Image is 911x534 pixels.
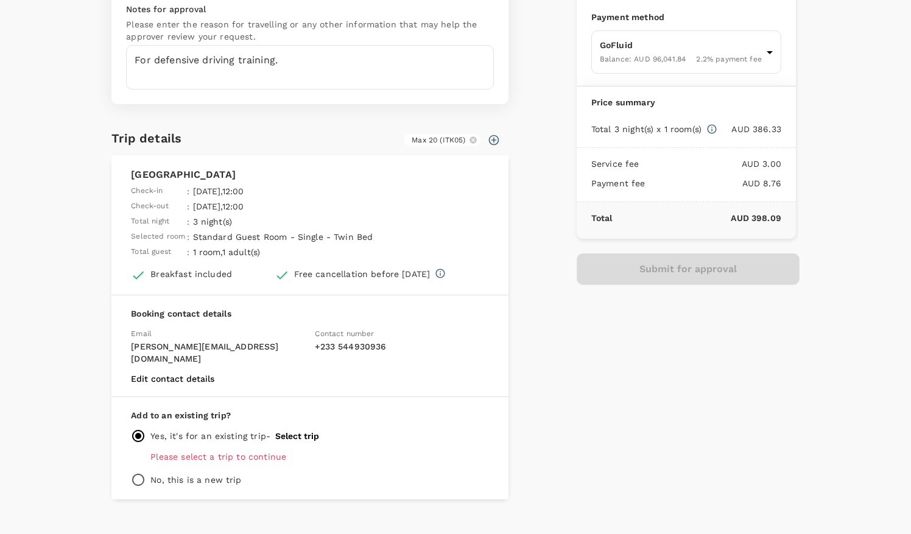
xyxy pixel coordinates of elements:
p: AUD 386.33 [717,123,781,135]
div: Free cancellation before [DATE] [294,268,431,280]
p: Payment method [591,11,781,23]
p: Payment fee [591,177,645,189]
h6: Trip details [111,128,181,148]
p: Please enter the reason for travelling or any other information that may help the approver review... [126,18,494,43]
p: Total [591,212,613,224]
span: Check-out [131,200,168,213]
p: Please select a trip to continue [150,451,489,463]
svg: Full refund before 2025-10-16 00:00 Cancellation penalty of AUD 135.26 after 2025-10-16 00:00 but... [435,268,446,279]
span: Check-in [131,185,163,197]
p: [PERSON_NAME][EMAIL_ADDRESS][DOMAIN_NAME] [131,340,305,365]
span: Max 20 (ITK05) [404,135,473,146]
span: : [187,185,189,197]
p: Standard Guest Room - Single - Twin Bed [193,231,379,243]
textarea: For defensive driving training. [126,45,494,90]
p: AUD 3.00 [639,158,781,170]
span: : [187,246,189,258]
span: : [187,200,189,213]
span: Total guest [131,246,171,258]
span: Total night [131,216,169,228]
span: : [187,231,189,243]
p: GoFluid [600,39,762,51]
span: Contact number [315,329,374,338]
span: Email [131,329,152,338]
button: Edit contact details [131,374,214,384]
p: Total 3 night(s) x 1 room(s) [591,123,702,135]
span: : [187,216,189,228]
p: AUD 8.76 [645,177,781,189]
p: [DATE] , 12:00 [193,200,379,213]
p: Service fee [591,158,639,170]
p: AUD 398.09 [613,212,781,224]
p: [GEOGRAPHIC_DATA] [131,167,489,182]
table: simple table [131,182,382,258]
div: GoFluidBalance: AUD 96,041.842.2% payment fee [591,30,781,74]
p: Price summary [591,96,781,108]
p: Notes for approval [126,3,494,15]
div: Max 20 (ITK05) [404,134,480,146]
p: Add to an existing trip? [131,409,489,421]
span: Balance : AUD 96,041.84 [600,55,686,63]
p: Yes, it's for an existing trip - [150,430,270,442]
p: [DATE] , 12:00 [193,185,379,197]
span: Selected room [131,231,185,243]
button: Select trip [275,431,319,441]
p: No, this is a new trip [150,474,241,486]
div: Breakfast included [150,268,232,280]
p: + 233 544930936 [315,340,489,353]
span: 2.2 % payment fee [696,55,761,63]
p: 3 night(s) [193,216,379,228]
p: 1 room , 1 adult(s) [193,246,379,258]
p: Booking contact details [131,307,489,320]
